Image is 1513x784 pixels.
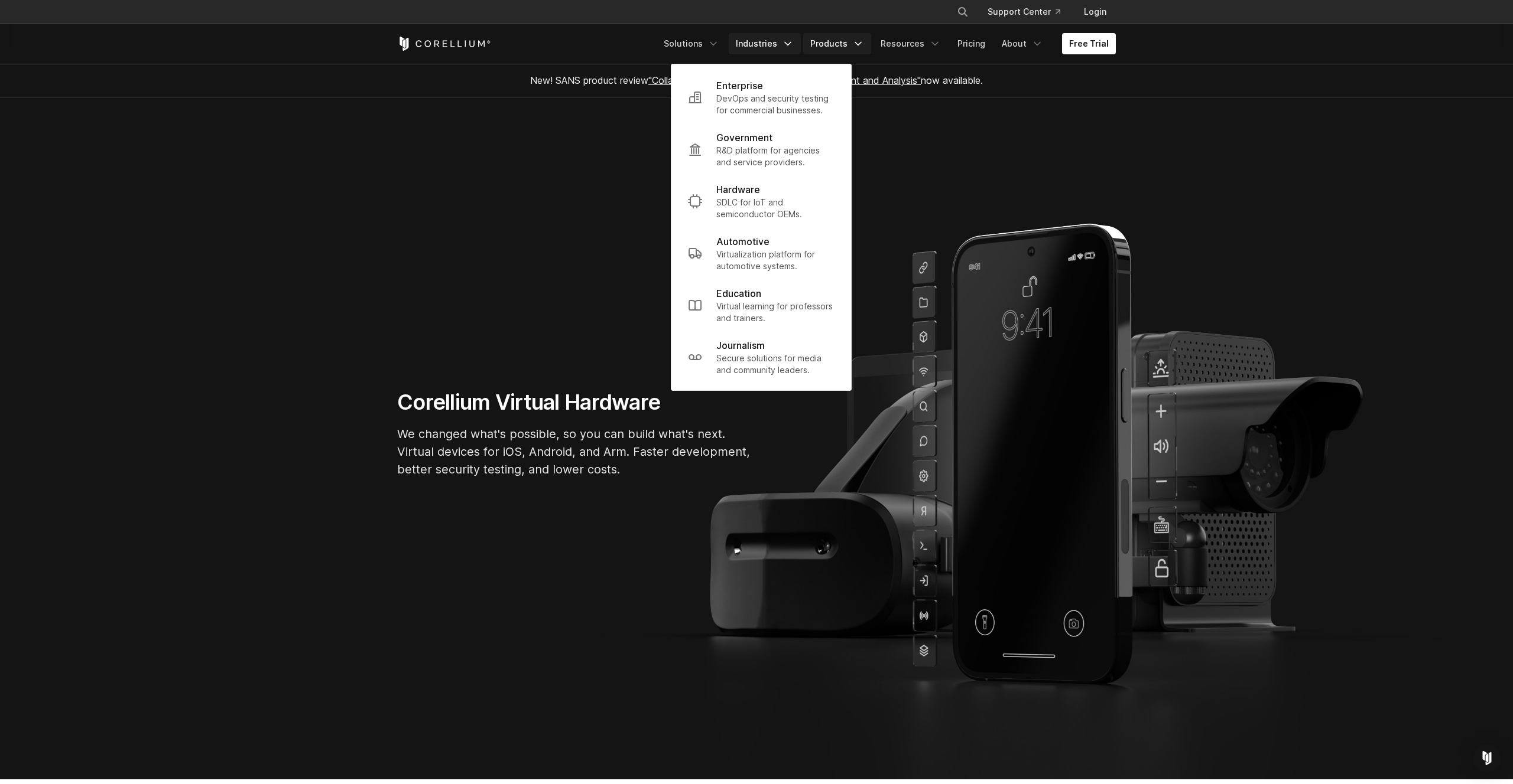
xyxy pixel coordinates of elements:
[657,33,726,54] a: Solutions
[716,93,835,116] p: DevOps and security testing for commercial businesses.
[397,389,752,416] h1: Corellium Virtual Hardware
[657,33,1116,54] div: Navigation Menu
[397,37,491,51] a: Corellium Home
[716,145,835,168] p: R&D platform for agencies and service providers.
[716,130,772,145] p: Government
[995,33,1050,54] a: About
[716,234,770,249] p: Automotive
[1062,33,1116,54] a: Free Trial
[716,79,763,93] p: Enterprise
[978,1,1070,22] a: Support Center
[952,1,973,22] button: Search
[716,197,835,220] p: SDLC for IoT and semiconductor OEMs.
[530,74,983,86] span: New! SANS product review now available.
[1074,1,1116,22] a: Login
[678,331,844,383] a: Journalism Secure solutions for media and community leaders.
[397,425,752,478] p: We changed what's possible, so you can build what's next. Virtual devices for iOS, Android, and A...
[803,33,871,54] a: Products
[729,33,801,54] a: Industries
[716,182,760,197] p: Hardware
[874,33,948,54] a: Resources
[716,300,835,324] p: Virtual learning for professors and trainers.
[648,74,921,86] a: "Collaborative Mobile App Security Development and Analysis"
[678,279,844,331] a: Education Virtual learning for professors and trainers.
[678,123,844,175] a: Government R&D platform for agencies and service providers.
[678,227,844,279] a: Automotive Virtualization platform for automotive systems.
[1473,744,1501,772] div: Open Intercom Messenger
[716,338,765,352] p: Journalism
[678,71,844,123] a: Enterprise DevOps and security testing for commercial businesses.
[678,175,844,227] a: Hardware SDLC for IoT and semiconductor OEMs.
[950,33,992,54] a: Pricing
[716,286,761,300] p: Education
[716,352,835,376] p: Secure solutions for media and community leaders.
[716,249,835,272] p: Virtualization platform for automotive systems.
[943,1,1116,22] div: Navigation Menu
